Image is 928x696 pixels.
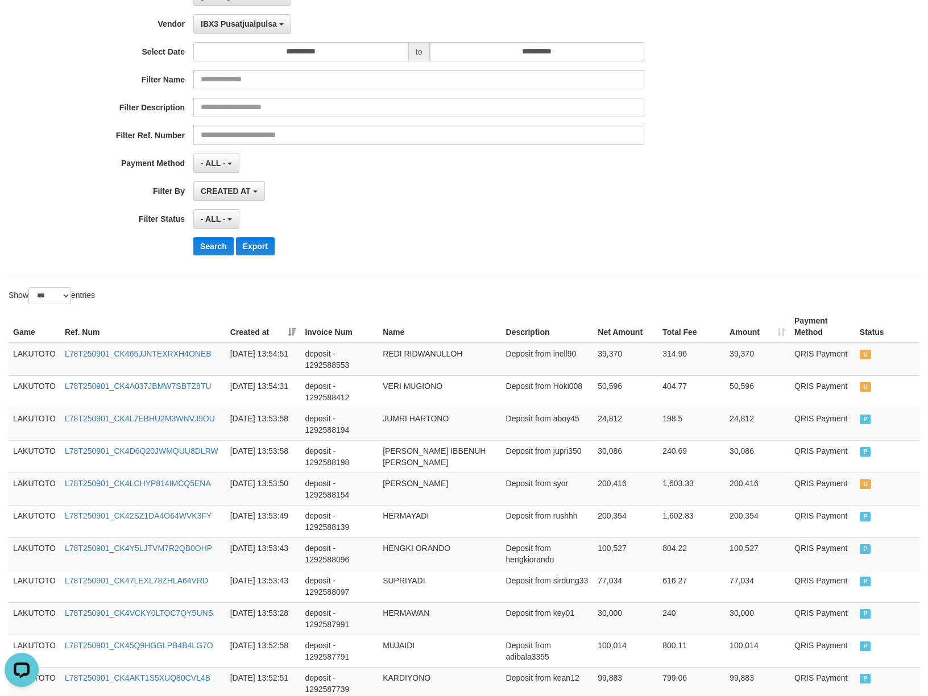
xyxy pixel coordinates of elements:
td: Deposit from syor [502,473,594,505]
td: 200,416 [725,473,790,505]
select: Showentries [28,287,71,304]
td: QRIS Payment [790,473,855,505]
span: UNPAID [860,350,871,359]
a: L78T250901_CK4Y5LJTVM7R2QB0OHP [65,544,212,553]
th: Description [502,310,594,343]
td: Deposit from sirdung33 [502,570,594,602]
th: Ref. Num [60,310,226,343]
th: Net Amount [593,310,658,343]
td: LAKUTOTO [9,505,60,537]
td: 100,014 [593,635,658,667]
td: LAKUTOTO [9,408,60,440]
button: Export [236,237,275,255]
td: deposit - 1292588412 [300,375,378,408]
td: 200,354 [725,505,790,537]
td: QRIS Payment [790,343,855,376]
td: LAKUTOTO [9,343,60,376]
td: deposit - 1292588096 [300,537,378,570]
a: L78T250901_CK4VCKY0LTOC7QY5UNS [65,608,213,618]
span: PAID [860,415,871,424]
td: Deposit from jupri350 [502,440,594,473]
td: [DATE] 13:53:43 [226,570,301,602]
td: [DATE] 13:54:51 [226,343,301,376]
td: 1,603.33 [658,473,725,505]
td: deposit - 1292587791 [300,635,378,667]
th: Status [855,310,919,343]
a: L78T250901_CK4LCHYP814IMCQ5ENA [65,479,211,488]
span: - ALL - [201,159,226,168]
td: 24,812 [593,408,658,440]
td: deposit - 1292588198 [300,440,378,473]
span: PAID [860,641,871,651]
span: PAID [860,512,871,521]
td: 198.5 [658,408,725,440]
span: PAID [860,674,871,683]
td: 1,602.83 [658,505,725,537]
td: 30,086 [725,440,790,473]
td: LAKUTOTO [9,635,60,667]
td: QRIS Payment [790,537,855,570]
td: 240 [658,602,725,635]
td: QRIS Payment [790,505,855,537]
button: IBX3 Pusatjualpulsa [193,14,291,34]
td: [PERSON_NAME] [378,473,501,505]
th: Name [378,310,501,343]
span: IBX3 Pusatjualpulsa [201,19,277,28]
td: QRIS Payment [790,570,855,602]
a: L78T250901_CK4A037JBMW7SBTZ8TU [65,382,212,391]
td: Deposit from inell90 [502,343,594,376]
td: deposit - 1292588553 [300,343,378,376]
td: 30,000 [725,602,790,635]
button: Open LiveChat chat widget [5,5,39,39]
td: [PERSON_NAME] IBBENUH [PERSON_NAME] [378,440,501,473]
td: LAKUTOTO [9,440,60,473]
button: Search [193,237,234,255]
a: L78T250901_CK4L7EBHU2M3WNVJ9OU [65,414,215,423]
td: 30,086 [593,440,658,473]
td: HERMAWAN [378,602,501,635]
td: 24,812 [725,408,790,440]
label: Show entries [9,287,95,304]
td: [DATE] 13:53:43 [226,537,301,570]
span: PAID [860,577,871,586]
td: QRIS Payment [790,635,855,667]
td: LAKUTOTO [9,602,60,635]
a: L78T250901_CK42SZ1DA4O64WVK3FY [65,511,212,520]
th: Created at: activate to sort column ascending [226,310,301,343]
td: 314.96 [658,343,725,376]
span: - ALL - [201,214,226,223]
span: UNPAID [860,479,871,489]
td: Deposit from key01 [502,602,594,635]
td: 404.77 [658,375,725,408]
td: Deposit from aboy45 [502,408,594,440]
td: 50,596 [725,375,790,408]
td: QRIS Payment [790,440,855,473]
td: HENGKI ORANDO [378,537,501,570]
a: L78T250901_CK47LEXL78ZHLA64VRD [65,576,208,585]
td: [DATE] 13:53:58 [226,440,301,473]
td: deposit - 1292588194 [300,408,378,440]
td: [DATE] 13:53:58 [226,408,301,440]
td: Deposit from Hoki008 [502,375,594,408]
td: LAKUTOTO [9,570,60,602]
td: 100,527 [725,537,790,570]
td: QRIS Payment [790,375,855,408]
td: [DATE] 13:54:31 [226,375,301,408]
td: Deposit from adibala3355 [502,635,594,667]
a: L78T250901_CK45Q9HGGLPB4B4LG7O [65,641,213,650]
span: CREATED AT [201,187,251,196]
td: 800.11 [658,635,725,667]
a: L78T250901_CK465JJNTEXRXH4ONEB [65,349,212,358]
td: 100,527 [593,537,658,570]
td: deposit - 1292588097 [300,570,378,602]
td: MUJAIDI [378,635,501,667]
span: PAID [860,609,871,619]
td: SUPRIYADI [378,570,501,602]
td: LAKUTOTO [9,537,60,570]
td: QRIS Payment [790,408,855,440]
td: 200,416 [593,473,658,505]
span: PAID [860,447,871,457]
td: [DATE] 13:53:28 [226,602,301,635]
span: PAID [860,544,871,554]
td: LAKUTOTO [9,375,60,408]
